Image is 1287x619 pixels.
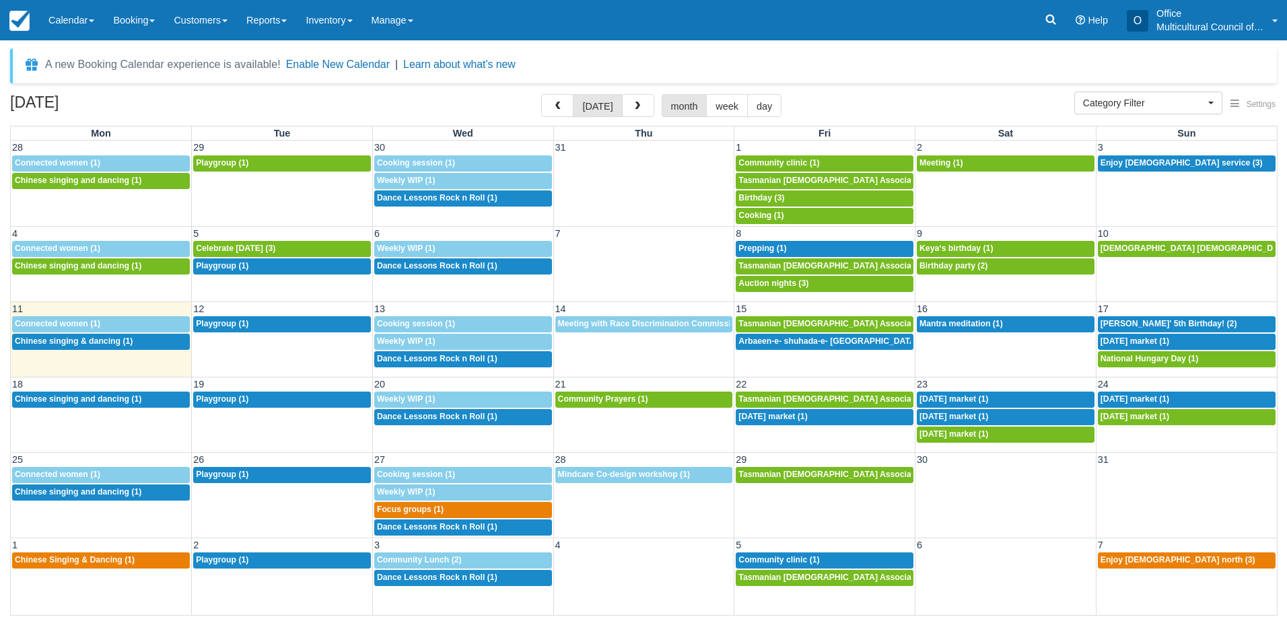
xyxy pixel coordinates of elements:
span: Tue [274,128,291,139]
span: 31 [554,142,567,153]
span: 13 [373,303,386,314]
span: Birthday party (2) [919,261,987,270]
a: Connected women (1) [12,316,190,332]
a: Arbaeen-e- shuhada-e- [GEOGRAPHIC_DATA] (1) [736,334,913,350]
span: 20 [373,379,386,390]
a: Community clinic (1) [736,155,913,172]
a: Community clinic (1) [736,552,913,569]
a: Focus groups (1) [374,502,552,518]
a: Weekly WIP (1) [374,334,552,350]
span: Cooking session (1) [377,470,455,479]
span: Weekly WIP (1) [377,176,436,185]
span: 23 [915,379,929,390]
span: 6 [373,228,381,239]
a: Chinese Singing & Dancing (1) [12,552,190,569]
a: Tasmanian [DEMOGRAPHIC_DATA] Association -Weekly Praying (1) [736,258,913,275]
span: Sun [1177,128,1195,139]
span: Chinese singing & dancing (1) [15,336,133,346]
span: Dance Lessons Rock n Roll (1) [377,193,497,203]
a: Playgroup (1) [193,552,371,569]
a: Dance Lessons Rock n Roll (1) [374,570,552,586]
span: Dance Lessons Rock n Roll (1) [377,354,497,363]
span: Thu [635,128,652,139]
span: Dance Lessons Rock n Roll (1) [377,522,497,532]
span: 1 [11,540,19,550]
button: [DATE] [573,94,622,117]
span: Chinese singing and dancing (1) [15,487,141,497]
span: Cooking session (1) [377,158,455,168]
a: Connected women (1) [12,467,190,483]
span: 7 [1097,540,1105,550]
a: Dance Lessons Rock n Roll (1) [374,409,552,425]
a: [DATE] market (1) [1098,334,1276,350]
span: Wed [453,128,473,139]
a: Keya‘s birthday (1) [917,241,1094,257]
span: Arbaeen-e- shuhada-e- [GEOGRAPHIC_DATA] (1) [738,336,930,346]
span: Tasmanian [DEMOGRAPHIC_DATA] Association -Weekly Praying (1) [738,573,1004,582]
span: Mon [91,128,111,139]
span: 10 [1097,228,1110,239]
span: [DATE] market (1) [919,412,988,421]
a: Chinese singing and dancing (1) [12,258,190,275]
span: Dance Lessons Rock n Roll (1) [377,573,497,582]
p: Multicultural Council of [GEOGRAPHIC_DATA] [1156,20,1264,34]
span: 22 [734,379,748,390]
a: Playgroup (1) [193,392,371,408]
span: Cooking session (1) [377,319,455,328]
button: month [662,94,707,117]
a: Connected women (1) [12,155,190,172]
a: Cooking session (1) [374,155,552,172]
span: 29 [192,142,205,153]
span: Dance Lessons Rock n Roll (1) [377,412,497,421]
span: Dance Lessons Rock n Roll (1) [377,261,497,270]
span: Cooking (1) [738,211,784,220]
a: Auction nights (3) [736,276,913,292]
button: week [706,94,748,117]
span: 18 [11,379,24,390]
span: Tasmanian [DEMOGRAPHIC_DATA] Association -Weekly Praying (1) [738,394,1004,404]
a: Dance Lessons Rock n Roll (1) [374,351,552,367]
span: Enjoy [DEMOGRAPHIC_DATA] service (3) [1101,158,1263,168]
span: 29 [734,454,748,465]
span: 5 [192,228,200,239]
a: Mindcare Co-design workshop (1) [555,467,733,483]
span: Community clinic (1) [738,555,819,565]
a: Connected women (1) [12,241,190,257]
span: 15 [734,303,748,314]
span: Weekly WIP (1) [377,487,436,497]
a: Learn about what's new [403,59,516,70]
img: checkfront-main-nav-mini-logo.png [9,11,30,31]
span: [DATE] market (1) [1101,394,1169,404]
span: Tasmanian [DEMOGRAPHIC_DATA] Association -Weekly Praying (1) [738,261,1004,270]
a: Cooking (1) [736,208,913,224]
span: Sat [998,128,1013,139]
button: Enable New Calendar [286,58,390,71]
p: Office [1156,7,1264,20]
span: 1 [734,142,742,153]
span: [DATE] market (1) [1101,412,1169,421]
span: Mindcare Co-design workshop (1) [558,470,690,479]
span: Prepping (1) [738,244,786,253]
span: 30 [915,454,929,465]
span: 28 [554,454,567,465]
a: Cooking session (1) [374,316,552,332]
span: 11 [11,303,24,314]
span: Tasmanian [DEMOGRAPHIC_DATA] Association -Weekly Praying (1) [738,470,1004,479]
span: Settings [1247,100,1276,109]
span: 19 [192,379,205,390]
a: Dance Lessons Rock n Roll (1) [374,519,552,536]
a: [PERSON_NAME]' 5th Birthday! (2) [1098,316,1276,332]
span: Playgroup (1) [196,555,248,565]
span: 2 [192,540,200,550]
span: Chinese singing and dancing (1) [15,176,141,185]
span: Playgroup (1) [196,394,248,404]
span: Chinese Singing & Dancing (1) [15,555,135,565]
span: Chinese singing and dancing (1) [15,394,141,404]
span: 25 [11,454,24,465]
span: [DATE] market (1) [919,429,988,439]
span: Chinese singing and dancing (1) [15,261,141,270]
a: Celebrate [DATE] (3) [193,241,371,257]
span: Meeting (1) [919,158,963,168]
span: 28 [11,142,24,153]
a: Community Prayers (1) [555,392,733,408]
